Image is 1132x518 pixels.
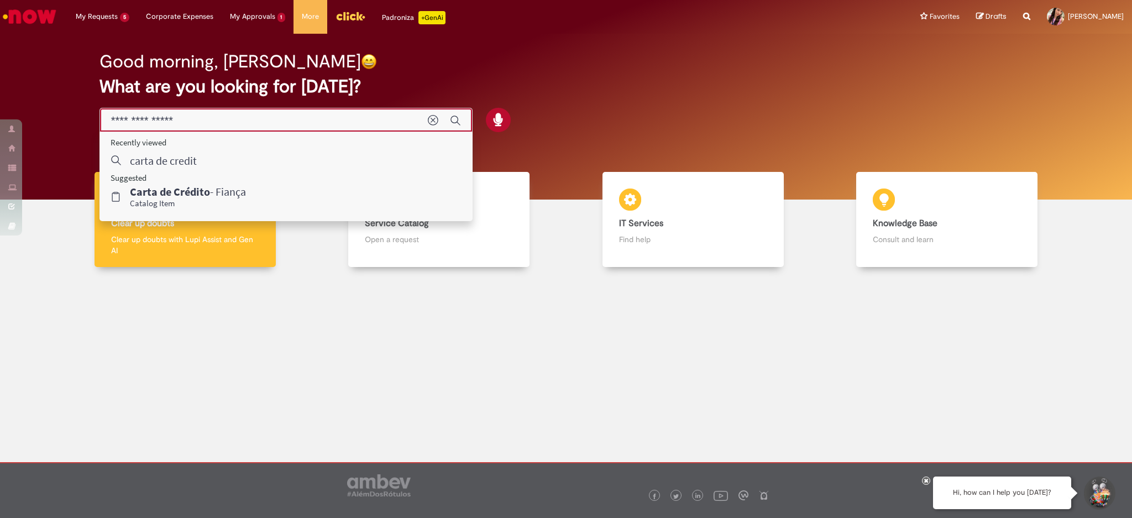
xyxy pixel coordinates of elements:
img: logo_footer_naosei.png [759,490,769,500]
div: Hi, how can I help you [DATE]? [933,477,1071,509]
span: More [302,11,319,22]
button: Start Support Conversation [1082,477,1115,510]
p: +GenAi [418,11,446,24]
img: happy-face.png [361,54,377,70]
span: Corporate Expenses [146,11,213,22]
p: Find help [619,234,767,245]
div: Padroniza [382,11,446,24]
span: Favorites [930,11,960,22]
img: click_logo_yellow_360x200.png [336,8,365,24]
img: logo_footer_youtube.png [714,488,728,503]
p: Consult and learn [873,234,1021,245]
b: Clear up doubts [111,218,174,229]
b: Knowledge Base [873,218,937,229]
p: Clear up doubts with Lupi Assist and Gen AI [111,234,259,256]
img: logo_footer_linkedin.png [695,493,701,500]
b: Service Catalog [365,218,429,229]
h2: What are you looking for [DATE]? [99,77,1033,96]
span: 1 [277,13,286,22]
span: My Requests [76,11,118,22]
span: Drafts [986,11,1007,22]
img: ServiceNow [1,6,58,28]
img: logo_footer_twitter.png [673,494,679,499]
span: My Approvals [230,11,275,22]
a: Clear up doubts Clear up doubts with Lupi Assist and Gen AI [58,172,312,268]
a: Drafts [976,12,1007,22]
a: IT Services Find help [566,172,820,268]
img: logo_footer_facebook.png [652,494,657,499]
span: [PERSON_NAME] [1068,12,1124,21]
a: Knowledge Base Consult and learn [820,172,1075,268]
span: 5 [120,13,129,22]
img: logo_footer_workplace.png [738,490,748,500]
b: IT Services [619,218,663,229]
h2: Good morning, [PERSON_NAME] [99,52,361,71]
p: Open a request [365,234,513,245]
img: logo_footer_ambev_rotulo_gray.png [347,474,411,496]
